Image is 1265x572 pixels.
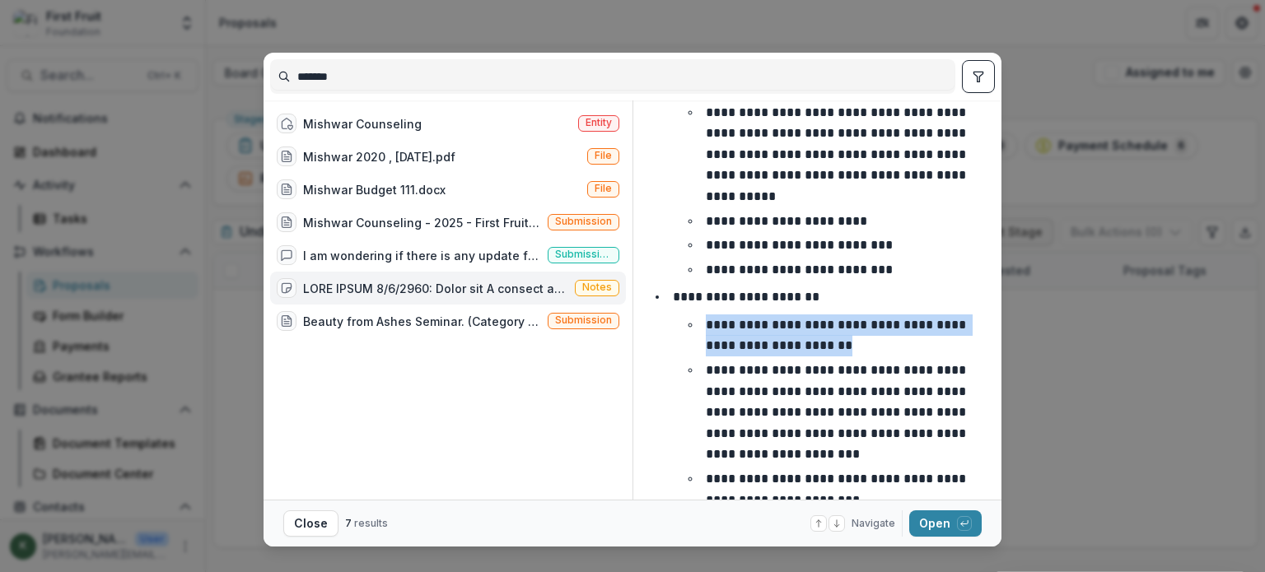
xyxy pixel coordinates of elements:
span: 7 [345,517,352,529]
div: Mishwar 2020 , [DATE].pdf [303,148,455,165]
div: Beauty from Ashes Seminar. (Category 1 grant to Mishwar Counselling for Beauty from Ashes Seminar.) [303,313,541,330]
div: LORE IPSUM 8/6/2960: Dolor sit A consect adipi elitsed do Eiusm. Tempo Incidi (utlabor) etd mag a... [303,280,568,297]
span: Submission [555,216,612,227]
div: I am wondering if there is any update for our ministry m, [PERSON_NAME] ? [303,247,541,264]
div: Mishwar Counseling [303,115,422,133]
span: Submission [555,314,612,326]
div: Mishwar Counseling - 2025 - First Fruit Board Grant Application Form [303,214,541,231]
button: Open [909,510,982,537]
button: Close [283,510,338,537]
span: File [595,150,612,161]
div: Mishwar Budget 111.docx [303,181,446,198]
span: Entity [586,117,612,128]
span: results [354,517,388,529]
span: Navigate [852,516,895,531]
span: Submission comment [555,249,612,260]
span: File [595,183,612,194]
button: toggle filters [962,60,995,93]
span: Notes [582,281,612,293]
